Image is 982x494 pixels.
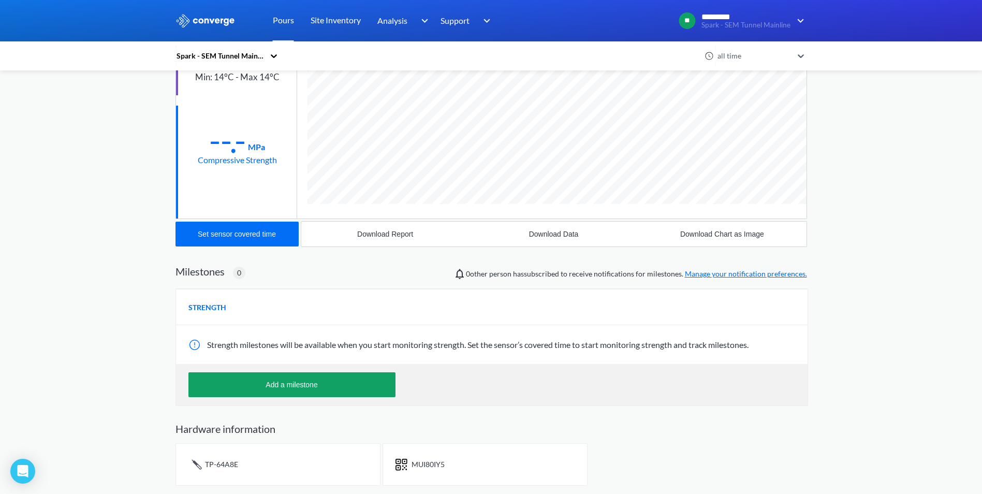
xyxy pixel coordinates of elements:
[188,302,226,313] span: STRENGTH
[701,21,790,29] span: Spark - SEM Tunnel Mainline
[175,50,265,62] div: Spark - SEM Tunnel Mainline
[453,268,466,280] img: notifications-icon.svg
[188,456,205,473] img: icon-tail.svg
[237,267,241,279] span: 0
[441,14,470,27] span: Support
[188,372,395,397] button: Add a milestone
[680,230,764,238] div: Download Chart as Image
[205,460,238,469] span: TP-64A8E
[466,269,488,278] span: 0 other
[715,50,793,62] div: all time
[198,153,277,166] div: Compressive Strength
[10,459,35,484] div: Open Intercom Messenger
[414,14,431,27] img: downArrow.svg
[470,222,638,246] button: Download Data
[301,222,470,246] button: Download Report
[357,230,413,238] div: Download Report
[705,51,714,61] img: icon-clock.svg
[198,230,276,238] div: Set sensor covered time
[175,14,236,27] img: logo_ewhite.svg
[209,127,246,153] div: --.-
[377,14,407,27] span: Analysis
[529,230,579,238] div: Download Data
[477,14,493,27] img: downArrow.svg
[207,340,749,350] span: Strength milestones will be available when you start monitoring strength. Set the sensor’s covere...
[195,70,280,84] div: Min: 14°C - Max 14°C
[175,423,807,435] h2: Hardware information
[412,460,445,469] span: MUI80IY5
[175,265,225,278] h2: Milestones
[790,14,807,27] img: downArrow.svg
[175,222,299,246] button: Set sensor covered time
[395,458,407,471] img: icon-short-text.svg
[685,269,807,278] a: Manage your notification preferences.
[466,268,807,280] span: person has subscribed to receive notifications for milestones.
[638,222,806,246] button: Download Chart as Image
